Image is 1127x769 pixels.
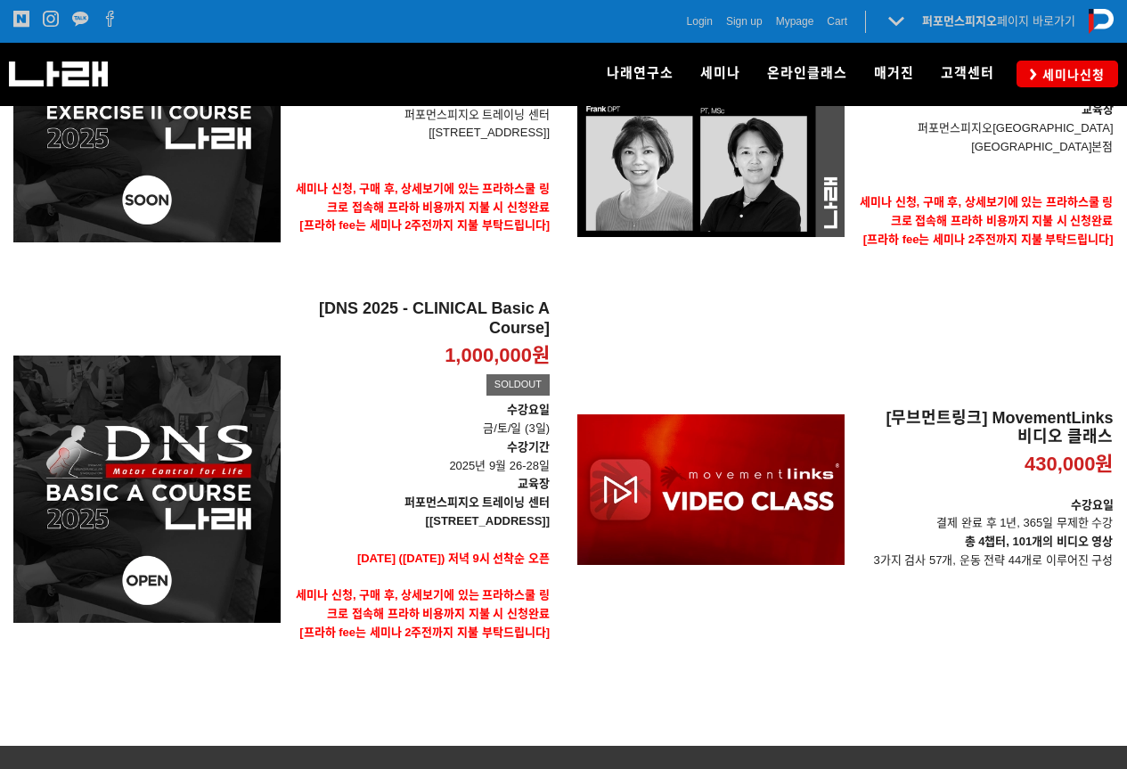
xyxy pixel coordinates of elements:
p: 퍼포먼스피지오[GEOGRAPHIC_DATA] [GEOGRAPHIC_DATA]본점 [858,119,1114,157]
a: Sign up [726,12,763,30]
span: [프라하 fee는 세미나 2주전까지 지불 부탁드립니다] [299,626,550,639]
p: 금/토/일 (3일) [294,401,550,438]
strong: 퍼포먼스피지오 트레이닝 센터 [404,495,550,509]
p: 1,000,000원 [445,343,550,369]
span: [프라하 fee는 세미나 2주전까지 지불 부탁드립니다] [299,218,550,232]
p: 퍼포먼스피지오 트레이닝 센터 [294,106,550,125]
strong: 세미나 신청, 구매 후, 상세보기에 있는 프라하스쿨 링크로 접속해 프라하 비용까지 지불 시 신청완료 [860,195,1114,227]
strong: 세미나 신청, 구매 후, 상세보기에 있는 프라하스쿨 링크로 접속해 프라하 비용까지 지불 시 신청완료 [296,588,550,620]
span: 고객센터 [941,65,994,81]
span: 온라인클래스 [767,65,847,81]
strong: [[STREET_ADDRESS]] [426,514,550,528]
strong: 퍼포먼스피지오 [922,14,997,28]
a: 고객센터 [927,43,1008,105]
span: 세미나 [700,65,740,81]
a: Cart [827,12,847,30]
a: 세미나신청 [1017,61,1118,86]
a: [무브먼트링크] MovementLinks 비디오 클래스 430,000원 수강요일결제 완료 후 1년, 365일 무제한 수강총 4챕터, 101개의 비디오 영상3가지 검사 57개,... [858,409,1114,570]
p: [[STREET_ADDRESS]] [294,124,550,143]
strong: 총 4챕터, 101개의 비디오 영상 [965,535,1114,548]
a: 매거진 [861,43,927,105]
a: Mypage [776,12,814,30]
div: SOLDOUT [486,374,550,396]
span: 나래연구소 [607,65,674,81]
strong: 세미나 신청, 구매 후, 상세보기에 있는 프라하스쿨 링크로 접속해 프라하 비용까지 지불 시 신청완료 [296,182,550,214]
p: 2025년 9월 26-28일 [294,438,550,476]
strong: 수강요일 [507,403,550,416]
a: [DNS 2025 - CLINICAL Basic A Course] 1,000,000원 SOLDOUT 수강요일금/토/일 (3일)수강기간 2025년 9월 26-28일교육장퍼포먼스... [294,299,550,679]
strong: 교육장 [518,477,550,490]
strong: 교육장 [1082,102,1114,116]
a: Login [687,12,713,30]
span: 매거진 [874,65,914,81]
span: 세미나신청 [1037,66,1105,84]
strong: 수강요일 [1071,498,1114,511]
h2: [무브먼트링크] MovementLinks 비디오 클래스 [858,409,1114,447]
a: 세미나 [687,43,754,105]
h2: [DNS 2025 - CLINICAL Basic A Course] [294,299,550,338]
a: 온라인클래스 [754,43,861,105]
p: 3가지 검사 57개, 운동 전략 44개로 이루어진 구성 [858,533,1114,570]
p: 결제 완료 후 1년, 365일 무제한 수강 [858,496,1114,534]
p: 430,000원 [1025,452,1114,478]
span: [DATE] ([DATE]) 저녁 9시 선착순 오픈 [357,552,550,565]
strong: 수강기간 [507,440,550,454]
a: 퍼포먼스피지오페이지 바로가기 [922,14,1075,28]
span: [프라하 fee는 세미나 2주전까지 지불 부탁드립니다] [863,233,1114,246]
a: 나래연구소 [593,43,687,105]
